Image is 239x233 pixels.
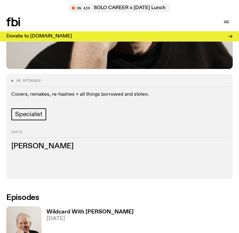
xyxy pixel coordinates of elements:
h2: Episodes [6,194,233,202]
span: [DATE] [47,216,134,222]
p: Covers, remakes, re-hashes + all things borrowed and stolen. [11,92,228,98]
h3: Donate to [DOMAIN_NAME] [6,34,72,39]
button: On AirSOLO CAREER x [DATE] Lunch [69,4,170,13]
a: Specialist [11,109,46,121]
h3: [PERSON_NAME] [11,143,228,150]
h3: Wildcard With [PERSON_NAME] [47,210,134,215]
h2: Hosts [11,131,228,138]
span: 86 episodes [16,79,41,83]
span: Specialist [15,111,42,118]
